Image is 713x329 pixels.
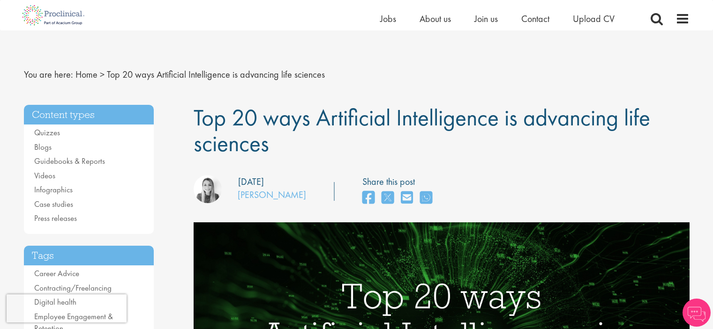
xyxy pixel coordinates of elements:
a: share on twitter [382,188,394,208]
iframe: reCAPTCHA [7,294,127,322]
a: Press releases [34,213,77,223]
a: Contracting/Freelancing [34,283,112,293]
a: share on email [401,188,413,208]
a: Join us [474,13,498,25]
span: > [100,68,105,80]
a: breadcrumb link [75,68,98,80]
a: Contact [521,13,549,25]
img: Hannah Burke [194,175,222,203]
a: Case studies [34,199,73,209]
span: Top 20 ways Artificial Intelligence is advancing life sciences [107,68,325,80]
a: About us [420,13,451,25]
a: Jobs [380,13,396,25]
a: share on whats app [420,188,432,208]
label: Share this post [362,175,437,189]
div: [DATE] [238,175,264,189]
a: Infographics [34,184,73,195]
a: Upload CV [573,13,615,25]
a: Guidebooks & Reports [34,156,105,166]
span: You are here: [24,68,73,80]
span: Top 20 ways Artificial Intelligence is advancing life sciences [194,102,650,158]
h3: Content types [24,105,154,125]
a: Videos [34,170,55,181]
a: Career Advice [34,268,79,278]
img: Chatbot [683,299,711,327]
a: Blogs [34,142,52,152]
a: Quizzes [34,127,60,138]
a: [PERSON_NAME] [238,189,306,201]
h3: Tags [24,246,154,266]
a: share on facebook [362,188,375,208]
